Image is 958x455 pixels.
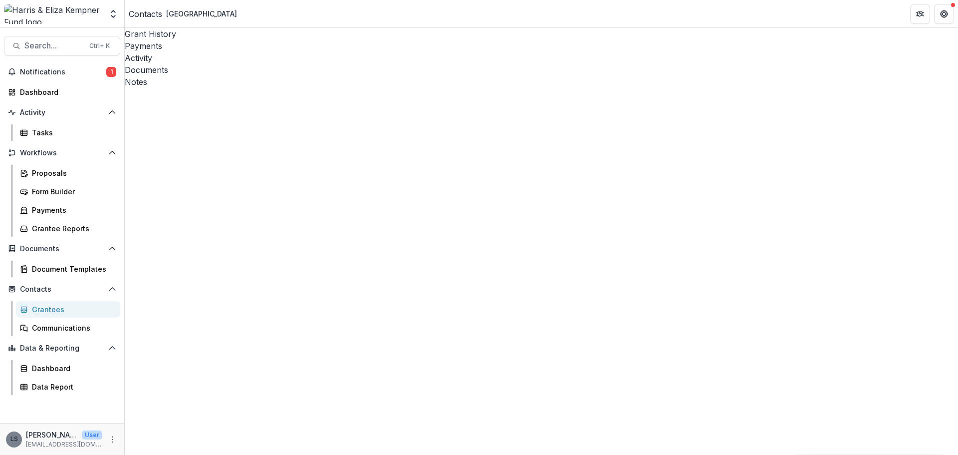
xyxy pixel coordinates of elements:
[4,340,120,356] button: Open Data & Reporting
[16,202,120,218] a: Payments
[4,145,120,161] button: Open Workflows
[16,360,120,377] a: Dashboard
[32,168,112,178] div: Proposals
[129,6,241,21] nav: breadcrumb
[16,301,120,318] a: Grantees
[82,431,102,440] p: User
[910,4,930,24] button: Partners
[26,440,102,449] p: [EMAIL_ADDRESS][DOMAIN_NAME]
[4,241,120,257] button: Open Documents
[20,87,112,97] div: Dashboard
[32,264,112,274] div: Document Templates
[32,127,112,138] div: Tasks
[24,41,83,50] span: Search...
[125,28,958,40] a: Grant History
[16,320,120,336] a: Communications
[32,205,112,215] div: Payments
[16,183,120,200] a: Form Builder
[166,8,237,19] div: [GEOGRAPHIC_DATA]
[32,304,112,315] div: Grantees
[20,245,104,253] span: Documents
[20,285,104,294] span: Contacts
[4,281,120,297] button: Open Contacts
[20,68,106,76] span: Notifications
[32,223,112,234] div: Grantee Reports
[16,261,120,277] a: Document Templates
[106,434,118,446] button: More
[16,124,120,141] a: Tasks
[125,76,958,88] a: Notes
[32,186,112,197] div: Form Builder
[4,84,120,100] a: Dashboard
[106,4,120,24] button: Open entity switcher
[10,436,18,443] div: Lauren Scott
[4,64,120,80] button: Notifications1
[32,323,112,333] div: Communications
[87,40,112,51] div: Ctrl + K
[32,382,112,392] div: Data Report
[934,4,954,24] button: Get Help
[4,104,120,120] button: Open Activity
[125,40,958,52] a: Payments
[129,8,162,20] a: Contacts
[32,363,112,374] div: Dashboard
[4,36,120,56] button: Search...
[20,108,104,117] span: Activity
[20,344,104,353] span: Data & Reporting
[20,149,104,157] span: Workflows
[4,4,102,24] img: Harris & Eliza Kempner Fund logo
[125,64,958,76] a: Documents
[26,430,78,440] p: [PERSON_NAME]
[16,220,120,237] a: Grantee Reports
[106,67,116,77] span: 1
[16,379,120,395] a: Data Report
[16,165,120,181] a: Proposals
[125,52,958,64] a: Activity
